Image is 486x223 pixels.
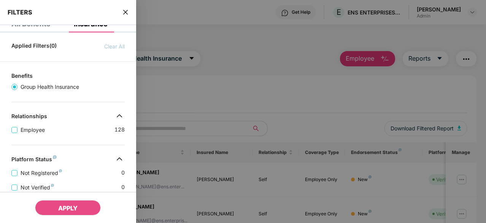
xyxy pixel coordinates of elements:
[114,125,125,134] span: 128
[121,168,125,177] span: 0
[121,183,125,192] span: 0
[53,155,57,159] img: svg+xml;base64,PHN2ZyB4bWxucz0iaHR0cDovL3d3dy53My5vcmcvMjAwMC9zdmciIHdpZHRoPSI4IiBoZWlnaHQ9IjgiIH...
[122,8,129,16] span: close
[17,169,65,177] span: Not Registered
[17,183,57,192] span: Not Verified
[104,42,125,51] span: Clear All
[17,126,48,134] span: Employee
[51,184,54,187] img: svg+xml;base64,PHN2ZyB4bWxucz0iaHR0cDovL3d3dy53My5vcmcvMjAwMC9zdmciIHdpZHRoPSI4IiBoZWlnaHQ9IjgiIH...
[17,83,82,91] span: Group Health Insurance
[11,156,57,165] div: Platform Status
[8,8,32,16] span: FILTERS
[113,153,125,165] img: svg+xml;base64,PHN2ZyB4bWxucz0iaHR0cDovL3d3dy53My5vcmcvMjAwMC9zdmciIHdpZHRoPSIzMiIgaGVpZ2h0PSIzMi...
[35,200,101,215] button: APPLY
[11,113,47,122] div: Relationships
[59,169,62,172] img: svg+xml;base64,PHN2ZyB4bWxucz0iaHR0cDovL3d3dy53My5vcmcvMjAwMC9zdmciIHdpZHRoPSI4IiBoZWlnaHQ9IjgiIH...
[11,42,57,51] span: Applied Filters(0)
[113,110,125,122] img: svg+xml;base64,PHN2ZyB4bWxucz0iaHR0cDovL3d3dy53My5vcmcvMjAwMC9zdmciIHdpZHRoPSIzMiIgaGVpZ2h0PSIzMi...
[58,204,78,212] span: APPLY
